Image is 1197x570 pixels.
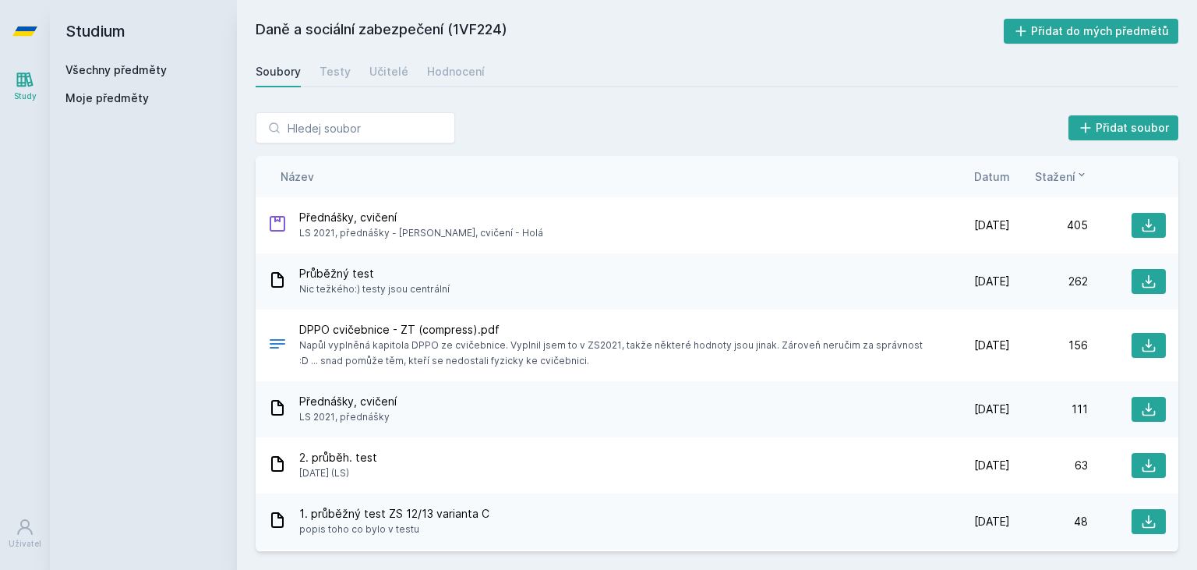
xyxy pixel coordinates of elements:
[281,168,314,185] button: Název
[974,274,1010,289] span: [DATE]
[299,506,489,522] span: 1. průběžný test ZS 12/13 varianta C
[974,402,1010,417] span: [DATE]
[1010,218,1088,233] div: 405
[299,281,450,297] span: Nic težkého:) testy jsou centrální
[299,522,489,537] span: popis toho co bylo v testu
[299,322,926,338] span: DPPO cvičebnice - ZT (compress).pdf
[369,64,408,80] div: Učitelé
[1010,338,1088,353] div: 156
[299,394,397,409] span: Přednášky, cvičení
[427,56,485,87] a: Hodnocení
[1010,514,1088,529] div: 48
[1035,168,1088,185] button: Stažení
[299,210,543,225] span: Přednášky, cvičení
[268,335,287,357] div: PDF
[299,450,377,466] span: 2. průběh. test
[1068,115,1179,140] button: Přidat soubor
[974,218,1010,233] span: [DATE]
[256,64,301,80] div: Soubory
[320,64,351,80] div: Testy
[65,63,167,76] a: Všechny předměty
[268,214,287,237] div: .ZIP
[256,56,301,87] a: Soubory
[974,338,1010,353] span: [DATE]
[299,409,397,425] span: LS 2021, přednášky
[256,112,455,143] input: Hledej soubor
[1004,19,1179,44] button: Přidat do mých předmětů
[974,458,1010,473] span: [DATE]
[1010,458,1088,473] div: 63
[299,225,543,241] span: LS 2021, přednášky - [PERSON_NAME], cvičení - Holá
[974,514,1010,529] span: [DATE]
[3,62,47,110] a: Study
[320,56,351,87] a: Testy
[14,90,37,102] div: Study
[1010,402,1088,417] div: 111
[299,266,450,281] span: Průběžný test
[974,168,1010,185] button: Datum
[369,56,408,87] a: Učitelé
[427,64,485,80] div: Hodnocení
[299,338,926,369] span: Napůl vyplněná kapitola DPPO ze cvičebnice. Vyplnil jsem to v ZS2021, takže některé hodnoty jsou ...
[3,510,47,558] a: Uživatel
[65,90,149,106] span: Moje předměty
[9,538,41,550] div: Uživatel
[1035,168,1075,185] span: Stažení
[299,466,377,481] span: [DATE] (LS)
[256,19,1004,44] h2: Daně a sociální zabezpečení (1VF224)
[1010,274,1088,289] div: 262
